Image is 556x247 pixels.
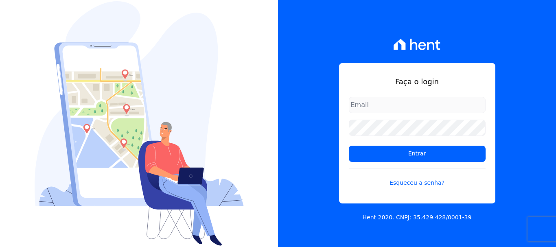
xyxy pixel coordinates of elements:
[349,97,486,113] input: Email
[35,1,244,246] img: Login
[363,213,472,222] p: Hent 2020. CNPJ: 35.429.428/0001-39
[349,168,486,187] a: Esqueceu a senha?
[349,76,486,87] h1: Faça o login
[349,146,486,162] input: Entrar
